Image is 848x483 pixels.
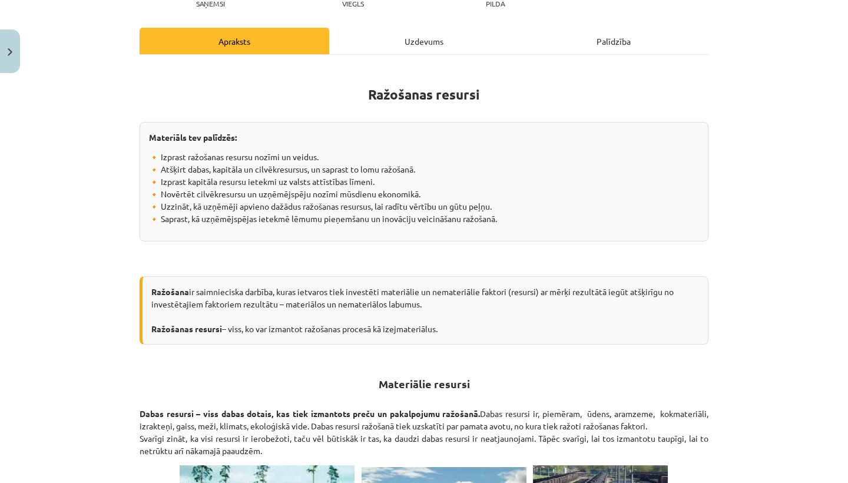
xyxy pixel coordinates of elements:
[379,377,470,391] strong: Materiālie resursi
[149,151,699,225] p: 🔸 Izprast ražošanas resursu nozīmi un veidus. 🔸 Atšķirt dabas, kapitāla un cilvēkresursus, un sap...
[519,28,708,54] div: Palīdzība
[151,286,189,297] strong: Ražošana
[368,86,480,103] strong: Ražošanas resursi
[149,132,237,143] strong: Materiāls tev palīdzēs:
[140,28,329,54] div: Apraksts
[140,408,480,419] strong: Dabas resursi – viss dabas dotais, kas tiek izmantots preču un pakalpojumu ražošanā.
[151,323,222,334] strong: Ražošanas resursi
[140,408,708,457] p: Dabas resursi ir, piemēram, ūdens, aramzeme, kokmateriāli, izrakteņi, gaiss, meži, klimats, ekolo...
[329,28,519,54] div: Uzdevums
[140,276,708,345] div: ir saimnieciska darbība, kuras ietvaros tiek investēti materiālie un nemateriālie faktori (resurs...
[8,48,12,56] img: icon-close-lesson-0947bae3869378f0d4975bcd49f059093ad1ed9edebbc8119c70593378902aed.svg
